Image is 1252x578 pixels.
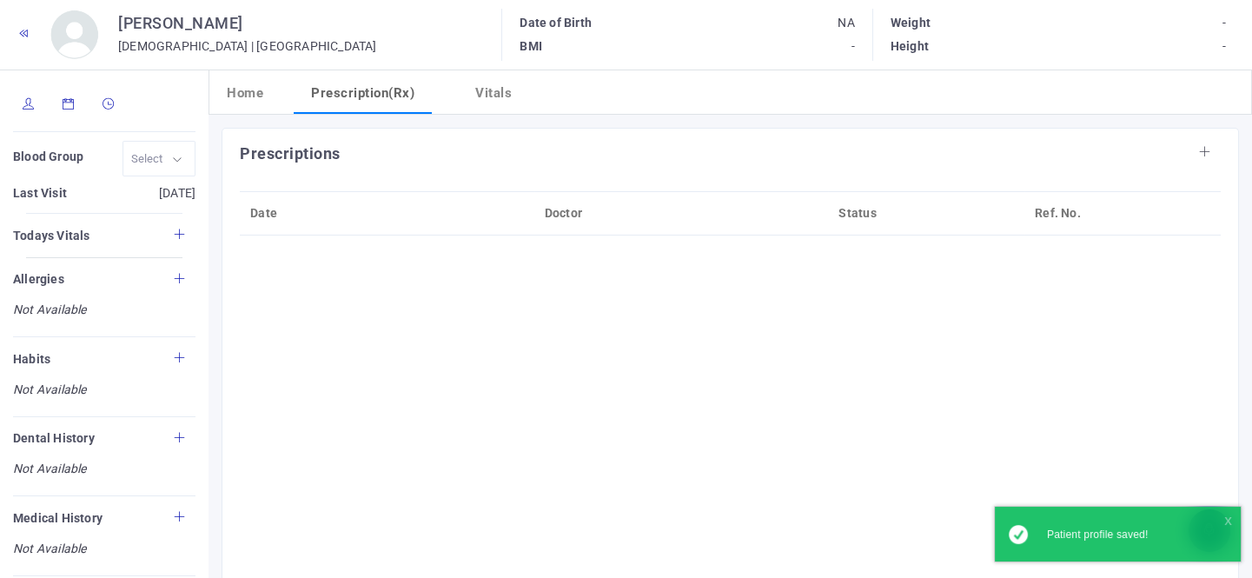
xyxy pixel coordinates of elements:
p: [DATE] [104,182,195,205]
p: NA [687,11,855,35]
p: [DEMOGRAPHIC_DATA] | [GEOGRAPHIC_DATA] [118,35,377,58]
h4: [PERSON_NAME] [118,11,377,35]
h5: Vitals [475,83,512,103]
h5: Home [227,83,263,103]
b: Medical History [13,511,103,525]
b: BMI [520,39,542,53]
i: Not Available [13,460,195,478]
b: Allergies [13,272,64,286]
b: Weight [891,16,931,30]
i: Not Available [13,381,195,399]
th: Date [240,191,534,235]
b: Habits [13,352,50,366]
span: Patient profile saved! [1047,528,1148,541]
th: Status [828,191,1024,235]
p: - [1058,11,1226,35]
b: Date of Birth [520,16,592,30]
b: Blood Group [13,149,83,163]
b: Height [891,39,929,53]
p: - [1058,35,1226,58]
i: Not Available [13,540,195,558]
b: Todays Vitals [13,229,90,242]
b: Dental History [13,431,95,445]
h5: Prescription(Rx) [311,83,414,103]
p: - [687,35,855,58]
b: Prescriptions [240,144,341,163]
th: Ref. No. [1024,191,1221,235]
i: Not Available [13,301,195,319]
input: Select [131,149,166,169]
th: Doctor [534,191,829,235]
b: Last Visit [13,186,67,200]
